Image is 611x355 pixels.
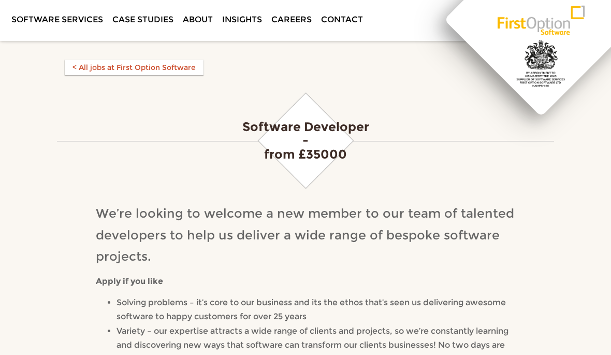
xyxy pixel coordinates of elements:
[96,276,163,286] b: Apply if you like
[96,206,514,264] span: We’re looking to welcome a new member to our team of talented developers to help us deliver a wid...
[65,60,203,75] a: < All jobs at First Option Software
[117,297,506,322] span: Solving problems – it’s core to our business and its the ethos that’s seen us delivering awesome ...
[96,120,515,161] h4: Software Developer - from £35000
